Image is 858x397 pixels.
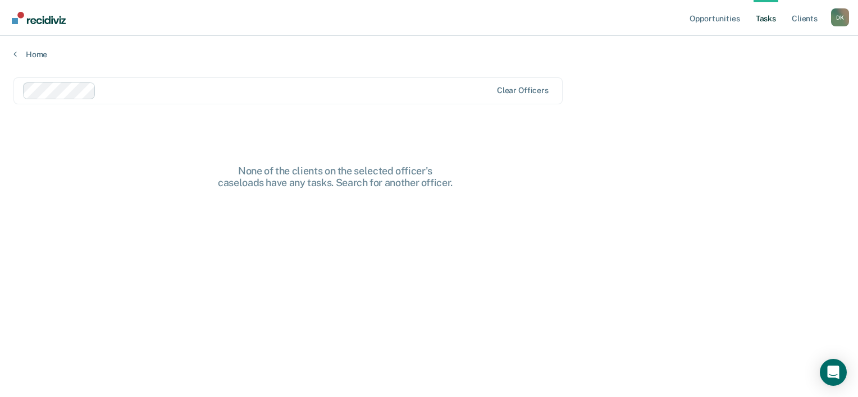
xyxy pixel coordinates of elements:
div: None of the clients on the selected officer's caseloads have any tasks. Search for another officer. [156,165,515,189]
img: Recidiviz [12,12,66,24]
a: Home [13,49,845,59]
div: Open Intercom Messenger [820,359,847,386]
div: Clear officers [497,86,549,95]
button: Profile dropdown button [831,8,849,26]
div: D K [831,8,849,26]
